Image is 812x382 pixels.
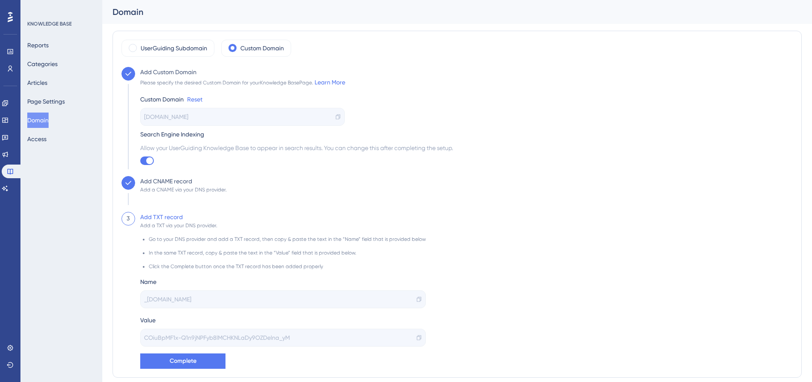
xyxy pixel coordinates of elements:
[140,315,426,325] div: Value
[27,56,58,72] button: Categories
[27,75,47,90] button: Articles
[27,94,65,109] button: Page Settings
[149,263,426,270] li: Click the Complete button once the TXT record has been added properly
[127,214,130,224] div: 3
[144,294,191,304] span: _[DOMAIN_NAME]
[140,67,196,77] div: Add Custom Domain
[113,6,780,18] div: Domain
[144,112,188,122] span: [DOMAIN_NAME]
[140,94,184,104] div: Custom Domain
[140,176,192,186] div: Add CNAME record
[27,113,49,128] button: Domain
[27,131,46,147] button: Access
[140,212,183,222] div: Add TXT record
[315,79,345,86] a: Learn More
[140,143,453,153] span: Allow your UserGuiding Knowledge Base to appear in search results. You can change this after comp...
[187,94,202,104] a: Reset
[141,43,207,53] label: UserGuiding Subdomain
[240,43,284,53] label: Custom Domain
[140,186,227,193] div: Add a CNAME via your DNS provider.
[149,236,426,249] li: Go to your DNS provider and add a TXT record, then copy & paste the text in the “Name” field that...
[170,356,196,366] span: Complete
[27,20,72,27] div: KNOWLEDGE BASE
[140,129,453,139] div: Search Engine Indexing
[27,38,49,53] button: Reports
[140,77,345,87] div: Please specify the desired Custom Domain for your Knowledge Base Page.
[149,249,426,263] li: In the same TXT record, copy & paste the text in the “Value” field that is provided below.
[140,277,426,287] div: Name
[140,353,225,369] button: Complete
[144,333,290,343] span: COiuBpMF1x-Q1n9jNPFyb8lMCHKNLaDy9OZDelna_yM
[140,222,217,229] div: Add a TXT via your DNS provider.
